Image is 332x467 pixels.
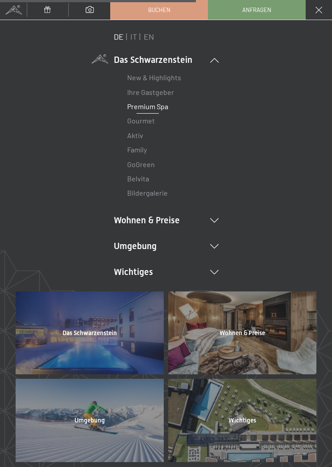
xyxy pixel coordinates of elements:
[127,73,181,82] a: New & Highlights
[130,32,137,41] a: IT
[62,329,117,336] span: Das Schwarzenstein
[127,160,155,168] a: GoGreen
[148,6,170,14] span: Buchen
[127,188,168,197] a: Bildergalerie
[208,0,305,19] a: Anfragen
[127,116,155,125] a: Gourmet
[166,377,319,464] a: Wichtiges Ein Wellness-Urlaub in Südtirol – 7.700 m² Spa, 10 Saunen
[127,131,143,139] a: Aktiv
[75,417,105,424] span: Umgebung
[111,0,207,19] a: Buchen
[228,417,256,424] span: Wichtiges
[166,289,319,377] a: Wohnen & Preise Ein Wellness-Urlaub in Südtirol – 7.700 m² Spa, 10 Saunen
[13,377,166,464] a: Umgebung Ein Wellness-Urlaub in Südtirol – 7.700 m² Spa, 10 Saunen
[127,145,147,154] a: Family
[220,329,265,336] span: Wohnen & Preise
[13,289,166,377] a: Das Schwarzenstein Ein Wellness-Urlaub in Südtirol – 7.700 m² Spa, 10 Saunen
[144,32,154,41] a: EN
[114,32,124,41] a: DE
[127,102,168,111] a: Premium Spa
[127,174,149,183] a: Belvita
[242,6,271,14] span: Anfragen
[127,88,174,96] a: Ihre Gastgeber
